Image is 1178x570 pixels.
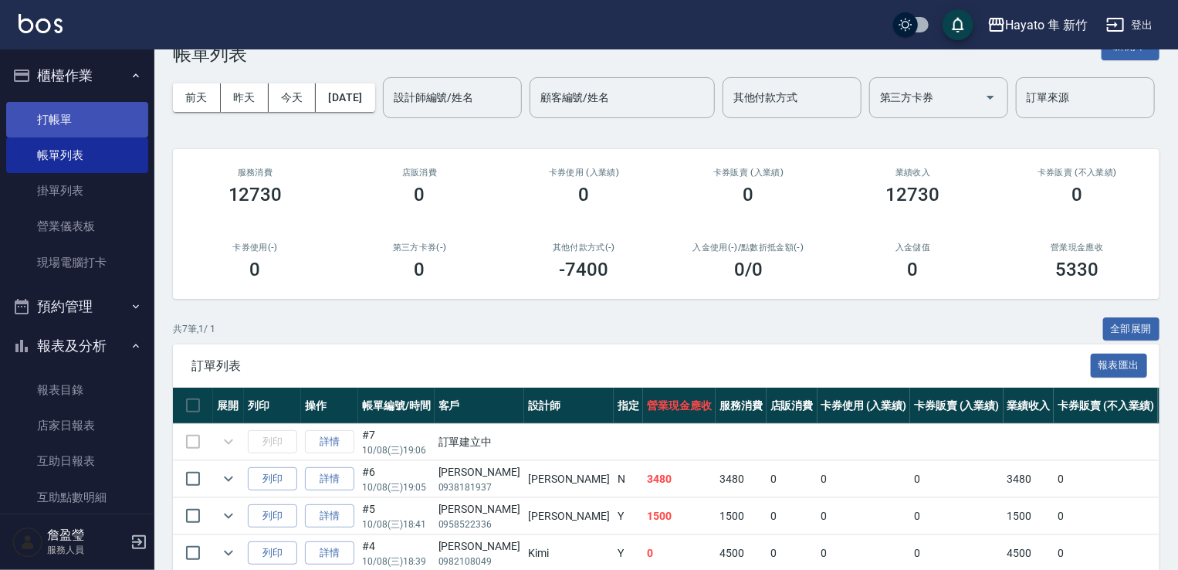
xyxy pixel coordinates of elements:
[438,555,520,568] p: 0982108049
[191,358,1091,374] span: 訂單列表
[301,388,358,424] th: 操作
[305,541,354,565] a: 詳情
[910,388,1004,424] th: 卡券販賣 (入業績)
[643,461,716,497] td: 3480
[269,83,317,112] button: 今天
[716,498,767,534] td: 1500
[1004,498,1054,534] td: 1500
[12,527,43,558] img: Person
[305,467,354,491] a: 詳情
[47,528,126,543] h5: 詹盈瑩
[6,245,148,280] a: 現場電腦打卡
[248,467,297,491] button: 列印
[1014,243,1141,253] h2: 營業現金應收
[217,541,240,565] button: expand row
[362,555,431,568] p: 10/08 (三) 18:39
[438,538,520,555] div: [PERSON_NAME]
[614,388,643,424] th: 指定
[250,259,261,280] h3: 0
[1014,168,1141,178] h2: 卡券販賣 (不入業績)
[1072,184,1083,205] h3: 0
[435,388,524,424] th: 客戶
[716,388,767,424] th: 服務消費
[173,83,221,112] button: 前天
[849,243,977,253] h2: 入金儲值
[943,9,973,40] button: save
[1056,259,1099,280] h3: 5330
[19,14,63,33] img: Logo
[358,461,435,497] td: #6
[362,517,431,531] p: 10/08 (三) 18:41
[356,243,483,253] h2: 第三方卡券(-)
[817,388,911,424] th: 卡券使用 (入業績)
[685,168,812,178] h2: 卡券販賣 (入業績)
[520,243,648,253] h2: 其他付款方式(-)
[614,461,643,497] td: N
[6,408,148,443] a: 店家日報表
[248,541,297,565] button: 列印
[978,85,1003,110] button: Open
[1102,38,1159,53] a: 新開單
[1054,388,1157,424] th: 卡券販賣 (不入業績)
[362,480,431,494] p: 10/08 (三) 19:05
[213,388,244,424] th: 展開
[743,184,754,205] h3: 0
[217,467,240,490] button: expand row
[643,388,716,424] th: 營業現金應收
[47,543,126,557] p: 服務人員
[6,287,148,327] button: 預約管理
[6,173,148,209] a: 掛單列表
[244,388,301,424] th: 列印
[6,137,148,173] a: 帳單列表
[6,102,148,137] a: 打帳單
[1091,358,1148,372] a: 報表匯出
[734,259,763,280] h3: 0 /0
[358,424,435,460] td: #7
[643,498,716,534] td: 1500
[767,461,817,497] td: 0
[1054,461,1157,497] td: 0
[817,498,911,534] td: 0
[191,243,319,253] h2: 卡券使用(-)
[356,168,483,178] h2: 店販消費
[579,184,590,205] h3: 0
[438,464,520,480] div: [PERSON_NAME]
[438,517,520,531] p: 0958522336
[358,498,435,534] td: #5
[614,498,643,534] td: Y
[716,461,767,497] td: 3480
[1100,11,1159,39] button: 登出
[1103,317,1160,341] button: 全部展開
[415,184,425,205] h3: 0
[221,83,269,112] button: 昨天
[6,209,148,244] a: 營業儀表板
[886,184,940,205] h3: 12730
[524,461,614,497] td: [PERSON_NAME]
[362,443,431,457] p: 10/08 (三) 19:06
[6,480,148,515] a: 互助點數明細
[248,504,297,528] button: 列印
[908,259,919,280] h3: 0
[524,388,614,424] th: 設計師
[685,243,812,253] h2: 入金使用(-) /點數折抵金額(-)
[228,184,283,205] h3: 12730
[415,259,425,280] h3: 0
[767,498,817,534] td: 0
[1004,461,1054,497] td: 3480
[173,322,215,336] p: 共 7 筆, 1 / 1
[438,480,520,494] p: 0938181937
[817,461,911,497] td: 0
[305,504,354,528] a: 詳情
[191,168,319,178] h3: 服務消費
[6,326,148,366] button: 報表及分析
[6,443,148,479] a: 互助日報表
[1091,354,1148,378] button: 報表匯出
[910,498,1004,534] td: 0
[981,9,1094,41] button: Hayato 隼 新竹
[6,56,148,96] button: 櫃檯作業
[1006,15,1088,35] div: Hayato 隼 新竹
[173,43,247,65] h3: 帳單列表
[358,388,435,424] th: 帳單編號/時間
[316,83,374,112] button: [DATE]
[910,461,1004,497] td: 0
